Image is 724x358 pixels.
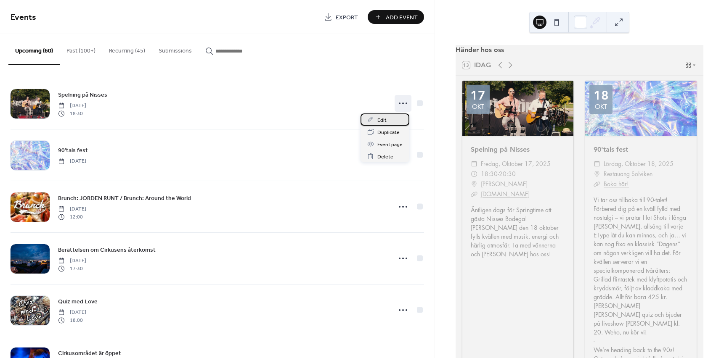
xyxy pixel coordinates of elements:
div: ​ [594,169,600,179]
span: 18:30 [481,169,498,179]
div: Äntligen dags för Springtime att gästa Nisses Bodega! [PERSON_NAME] den 18 oktober fylls kvällen ... [462,205,574,258]
span: Add Event [386,13,418,22]
a: Brunch: JORDEN RUNT / Brunch: Around the World [58,193,191,203]
a: Export [318,10,364,24]
a: 90'tals fest [58,145,88,155]
span: 20:30 [499,169,516,179]
span: Quiz med Love [58,297,98,306]
span: Delete [377,153,393,161]
a: Quiz med Love [58,297,98,306]
span: [DATE] [58,158,86,165]
span: [PERSON_NAME] [481,179,528,189]
span: Duplicate [377,128,400,137]
div: ​ [471,189,477,199]
span: Spelning på Nisses [58,91,107,100]
div: 17 [470,89,485,102]
a: Boka här! [604,180,629,188]
div: Händer hos oss [456,45,703,55]
div: ​ [471,169,477,179]
span: Event page [377,140,403,149]
span: fredag, oktober 17, 2025 [481,159,551,169]
a: Berättelsen om Cirkusens återkomst [58,245,156,255]
span: [DATE] [58,102,86,110]
button: Add Event [368,10,424,24]
a: Spelning på Nisses [58,90,107,100]
span: [DATE] [58,309,86,316]
span: Brunch: JORDEN RUNT / Brunch: Around the World [58,194,191,203]
span: 12:00 [58,213,86,221]
span: 18:30 [58,110,86,117]
span: [DATE] [58,257,86,265]
span: Berättelsen om Cirkusens återkomst [58,246,156,255]
div: ​ [471,179,477,189]
button: Submissions [152,34,199,64]
div: ​ [471,159,477,169]
span: 18:00 [58,316,86,324]
div: okt [595,103,607,110]
span: [DATE] [58,205,86,213]
div: ​ [594,159,600,169]
span: Edit [377,116,387,125]
span: Export [336,13,358,22]
a: Cirkusområdet är öppet [58,348,121,358]
a: [DOMAIN_NAME] [481,190,530,198]
span: - [498,169,499,179]
button: Past (100+) [60,34,102,64]
div: ​ [594,179,600,189]
span: Restauang Solviken [604,169,652,179]
button: Upcoming (60) [8,34,60,65]
a: Spelning på Nisses [471,145,530,153]
div: okt [472,103,484,110]
div: 18 [594,89,609,102]
span: Events [11,9,36,26]
a: 90'tals fest [594,145,628,153]
span: lördag, oktober 18, 2025 [604,159,674,169]
button: Recurring (45) [102,34,152,64]
span: 17:30 [58,265,86,272]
